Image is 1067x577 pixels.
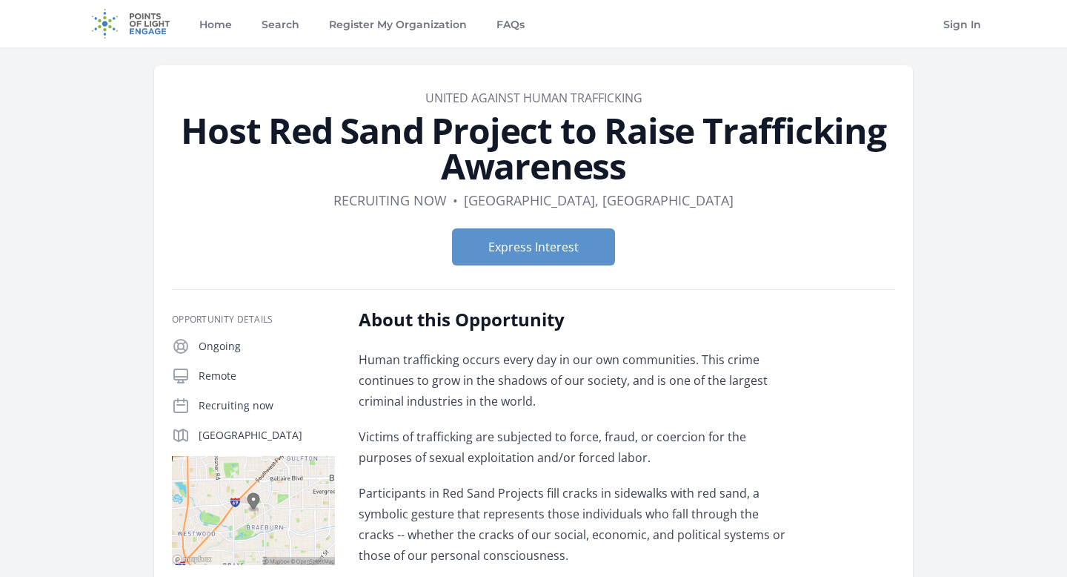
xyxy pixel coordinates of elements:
div: • [453,190,458,211]
p: [GEOGRAPHIC_DATA] [199,428,335,443]
p: Ongoing [199,339,335,354]
img: Map [172,456,335,565]
p: Human trafficking occurs every day in our own communities. This crime continues to grow in the sh... [359,349,792,412]
p: Victims of trafficking are subjected to force, fraud, or coercion for the purposes of sexual expl... [359,426,792,468]
a: United Against Human Trafficking [425,90,642,106]
p: Remote [199,369,335,383]
h3: Opportunity Details [172,314,335,326]
p: Recruiting now [199,398,335,413]
dd: [GEOGRAPHIC_DATA], [GEOGRAPHIC_DATA] [464,190,734,211]
button: Express Interest [452,228,615,266]
h2: About this Opportunity [359,308,792,332]
p: Participants in Red Sand Projects fill cracks in sidewalks with red sand, a symbolic gesture that... [359,483,792,566]
dd: Recruiting now [333,190,447,211]
h1: Host Red Sand Project to Raise Trafficking Awareness [172,113,895,184]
